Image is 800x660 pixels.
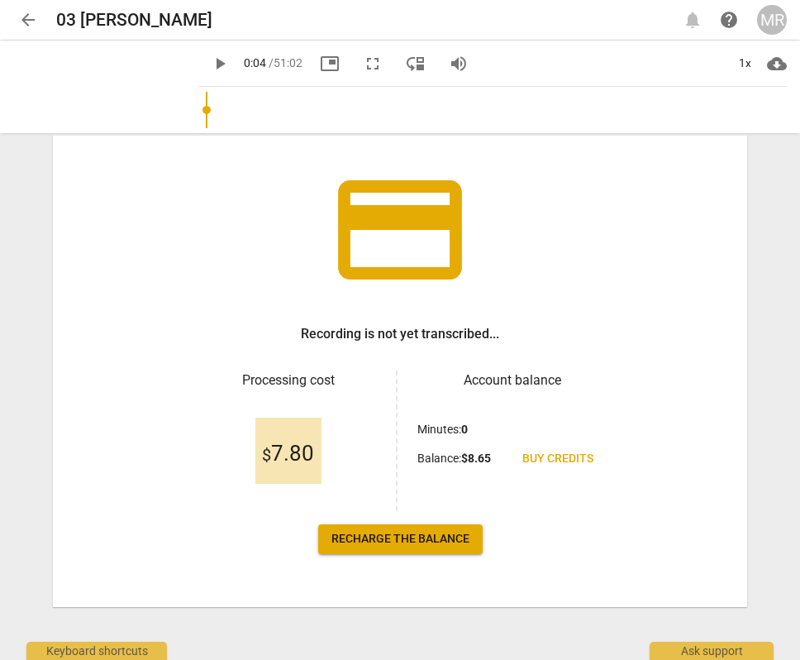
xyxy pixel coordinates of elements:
[417,371,607,390] h3: Account balance
[729,50,760,77] div: 1x
[320,54,340,74] span: picture_in_picture
[269,56,302,69] span: / 51:02
[358,49,388,79] button: Fullscreen
[262,442,314,466] span: 7.80
[56,10,212,31] h2: 03 [PERSON_NAME]
[210,54,230,74] span: play_arrow
[363,54,383,74] span: fullscreen
[193,371,383,390] h3: Processing cost
[401,49,431,79] button: View player as separate pane
[318,524,483,554] a: Recharge the balance
[509,444,607,474] a: Buy credits
[767,54,787,74] span: cloud_download
[301,324,499,344] h3: Recording is not yet transcribed...
[449,54,469,74] span: volume_up
[26,642,167,660] div: Keyboard shortcuts
[326,155,474,304] span: credit_card
[461,423,468,436] b: 0
[714,5,744,35] a: Help
[18,10,38,30] span: arrow_back
[331,531,469,548] span: Recharge the balance
[244,56,266,69] span: 0:04
[719,10,739,30] span: help
[315,49,345,79] button: Picture in picture
[205,49,235,79] button: Play
[417,421,468,438] p: Minutes :
[650,642,774,660] div: Ask support
[417,450,491,467] p: Balance :
[262,445,271,465] span: $
[522,451,593,467] span: Buy credits
[461,452,491,465] b: $ 8.65
[406,54,426,74] span: move_down
[444,49,474,79] button: Volume
[757,5,787,35] button: MR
